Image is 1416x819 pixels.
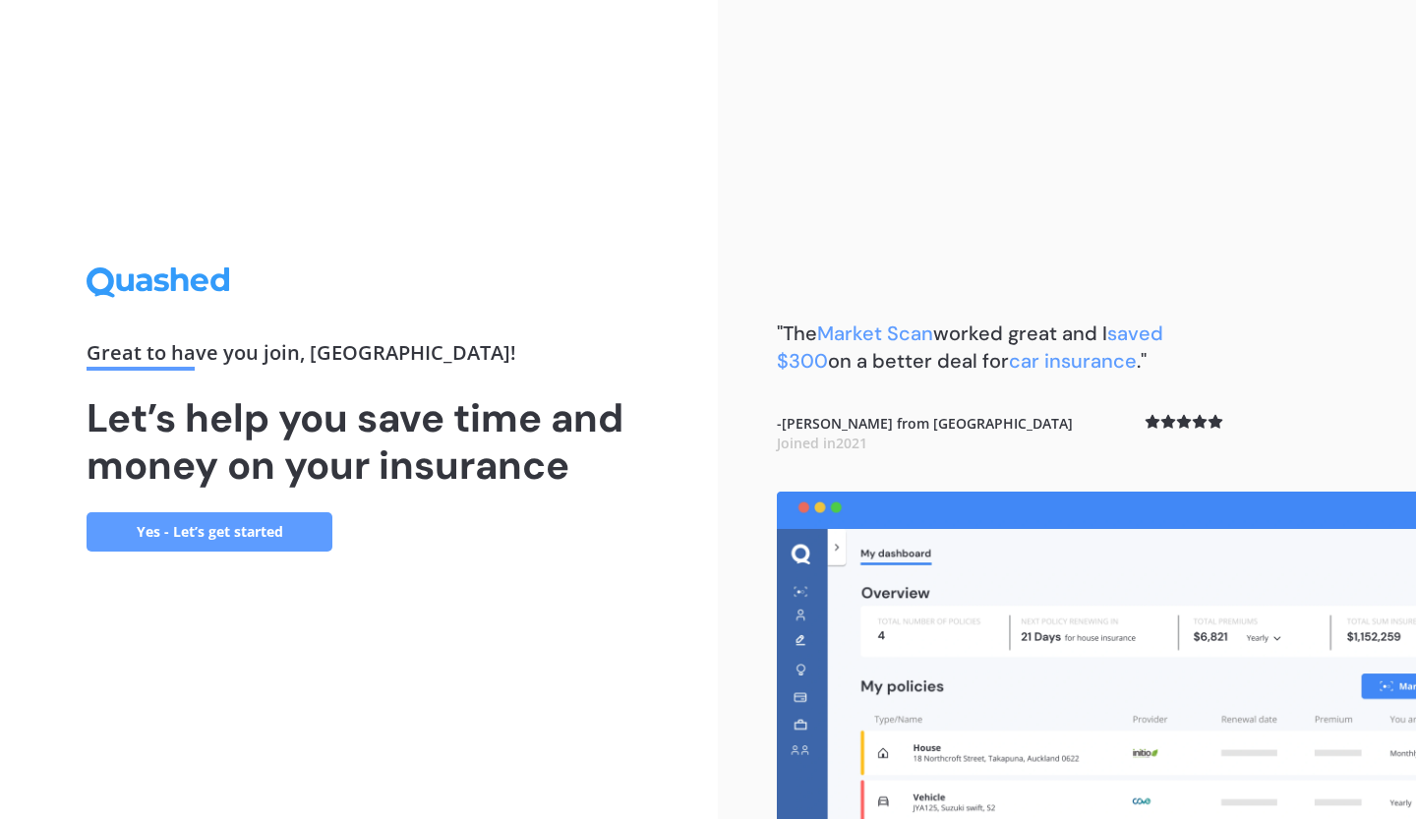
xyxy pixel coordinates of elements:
span: car insurance [1009,348,1137,374]
h1: Let’s help you save time and money on your insurance [87,394,631,489]
span: Joined in 2021 [777,434,867,452]
span: Market Scan [817,321,933,346]
b: "The worked great and I on a better deal for ." [777,321,1163,374]
a: Yes - Let’s get started [87,512,332,552]
img: dashboard.webp [777,492,1416,819]
span: saved $300 [777,321,1163,374]
b: - [PERSON_NAME] from [GEOGRAPHIC_DATA] [777,414,1073,452]
div: Great to have you join , [GEOGRAPHIC_DATA] ! [87,343,631,371]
